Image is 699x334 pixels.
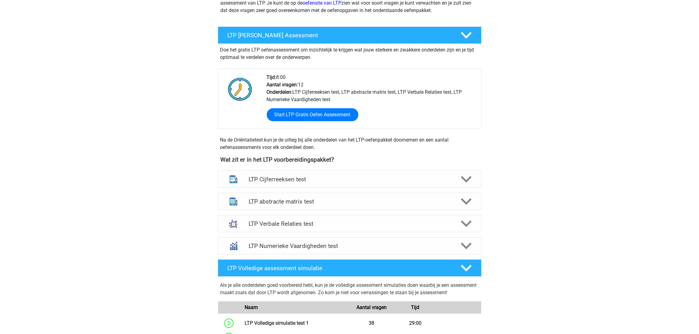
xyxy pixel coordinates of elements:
img: numeriek redeneren [226,238,242,254]
h4: LTP Verbale Relaties test [249,220,450,227]
div: 8:00 12 LTP Cijferreeksen test, LTP abstracte matrix test, LTP Verbale Relaties test, LTP Numerie... [262,74,481,129]
h4: LTP [PERSON_NAME] Assessment [228,32,451,39]
b: Tijd: [267,74,276,80]
b: Onderdelen: [267,89,293,95]
div: Tijd [393,304,437,311]
a: abstracte matrices LTP abstracte matrix test [215,193,484,210]
a: numeriek redeneren LTP Numerieke Vaardigheden test [215,237,484,254]
img: analogieen [226,216,242,232]
div: Aantal vragen [349,304,393,311]
div: Naam [240,304,350,311]
b: Aantal vragen: [267,82,298,88]
h4: LTP Volledige assessment simulatie [228,265,451,272]
a: cijferreeksen LTP Cijferreeksen test [215,171,484,188]
h4: LTP Cijferreeksen test [249,176,450,183]
img: abstracte matrices [226,193,242,209]
div: Als je alle onderdelen goed voorbereid hebt, kun je de volledige assessment simulaties doen waarb... [220,282,479,299]
a: LTP Volledige assessment simulatie [215,259,484,277]
h4: LTP Numerieke Vaardigheden test [249,242,450,249]
a: LTP [PERSON_NAME] Assessment [215,27,484,44]
img: Klok [225,74,256,105]
h4: Wat zit er in het LTP voorbereidingspakket? [221,156,479,163]
a: analogieen LTP Verbale Relaties test [215,215,484,232]
div: Na de Oriëntatietest kun je de uitleg bij alle onderdelen van het LTP-oefenpakket doornemen en ee... [218,136,482,151]
img: cijferreeksen [226,171,242,187]
a: Start LTP Gratis Oefen Assessment [267,108,358,121]
div: LTP Volledige simulatie test 1 [240,320,350,327]
div: Doe het gratis LTP oefenassessment om inzichtelijk te krijgen wat jouw sterkere en zwakkere onder... [218,44,482,61]
h4: LTP abstracte matrix test [249,198,450,205]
